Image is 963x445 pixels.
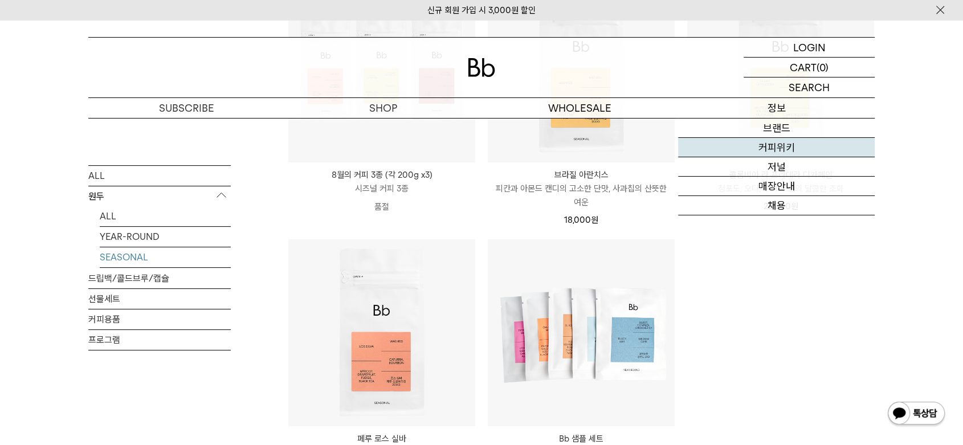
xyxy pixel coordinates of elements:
[88,268,231,288] a: 드립백/콜드브루/캡슐
[481,98,678,118] p: WHOLESALE
[288,168,475,195] a: 8월의 커피 3종 (각 200g x3) 시즈널 커피 3종
[88,98,285,118] a: SUBSCRIBE
[88,289,231,309] a: 선물세트
[678,177,875,196] a: 매장안내
[817,58,829,77] p: (0)
[100,227,231,247] a: YEAR-ROUND
[678,196,875,215] a: 채용
[88,166,231,186] a: ALL
[591,215,598,225] span: 원
[288,239,475,426] img: 페루 로스 실바
[488,168,675,209] a: 브라질 아란치스 피칸과 아몬드 캔디의 고소한 단맛, 사과칩의 산뜻한 여운
[678,157,875,177] a: 저널
[678,119,875,138] a: 브랜드
[887,401,946,428] img: 카카오톡 채널 1:1 채팅 버튼
[285,98,481,118] a: SHOP
[88,330,231,350] a: 프로그램
[488,182,675,209] p: 피칸과 아몬드 캔디의 고소한 단맛, 사과칩의 산뜻한 여운
[793,38,826,57] p: LOGIN
[288,182,475,195] p: 시즈널 커피 3종
[488,239,675,426] img: Bb 샘플 세트
[288,195,475,218] p: 품절
[678,138,875,157] a: 커피위키
[789,77,830,97] p: SEARCH
[288,168,475,182] p: 8월의 커피 3종 (각 200g x3)
[488,168,675,182] p: 브라질 아란치스
[744,38,875,58] a: LOGIN
[427,5,536,15] a: 신규 회원 가입 시 3,000원 할인
[744,58,875,77] a: CART (0)
[678,98,875,118] p: 정보
[468,58,495,77] img: 로고
[790,58,817,77] p: CART
[100,206,231,226] a: ALL
[100,247,231,267] a: SEASONAL
[88,186,231,207] p: 원두
[88,309,231,329] a: 커피용품
[564,215,598,225] span: 18,000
